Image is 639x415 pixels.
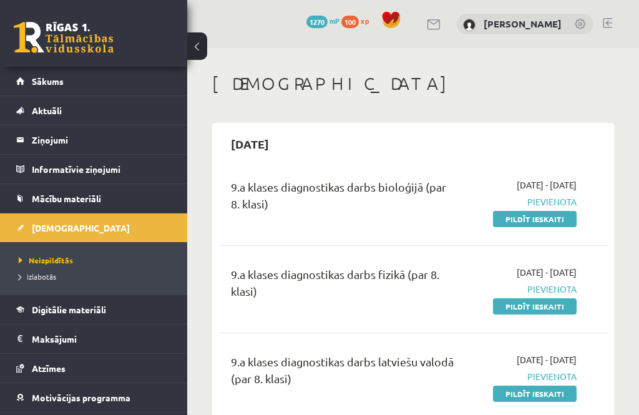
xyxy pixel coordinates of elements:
[517,266,577,279] span: [DATE] - [DATE]
[16,295,172,324] a: Digitālie materiāli
[212,73,614,94] h1: [DEMOGRAPHIC_DATA]
[32,155,172,183] legend: Informatīvie ziņojumi
[16,155,172,183] a: Informatīvie ziņojumi
[16,325,172,353] a: Maksājumi
[32,76,64,87] span: Sākums
[16,213,172,242] a: [DEMOGRAPHIC_DATA]
[306,16,328,28] span: 1270
[361,16,369,26] span: xp
[16,96,172,125] a: Aktuāli
[19,255,73,265] span: Neizpildītās
[16,67,172,95] a: Sākums
[493,386,577,402] a: Pildīt ieskaiti
[474,195,577,208] span: Pievienota
[32,325,172,353] legend: Maksājumi
[32,105,62,116] span: Aktuāli
[493,298,577,315] a: Pildīt ieskaiti
[517,353,577,366] span: [DATE] - [DATE]
[474,283,577,296] span: Pievienota
[231,266,455,306] div: 9.a klases diagnostikas darbs fizikā (par 8. klasi)
[19,255,175,266] a: Neizpildītās
[32,363,66,374] span: Atzīmes
[16,184,172,213] a: Mācību materiāli
[19,271,56,281] span: Izlabotās
[32,304,106,315] span: Digitālie materiāli
[32,193,101,204] span: Mācību materiāli
[19,271,175,282] a: Izlabotās
[32,222,130,233] span: [DEMOGRAPHIC_DATA]
[218,129,281,159] h2: [DATE]
[341,16,359,28] span: 100
[341,16,375,26] a: 100 xp
[329,16,339,26] span: mP
[231,178,455,218] div: 9.a klases diagnostikas darbs bioloģijā (par 8. klasi)
[484,17,562,30] a: [PERSON_NAME]
[517,178,577,192] span: [DATE] - [DATE]
[14,22,114,53] a: Rīgas 1. Tālmācības vidusskola
[474,370,577,383] span: Pievienota
[231,353,455,393] div: 9.a klases diagnostikas darbs latviešu valodā (par 8. klasi)
[32,392,130,403] span: Motivācijas programma
[32,125,172,154] legend: Ziņojumi
[16,125,172,154] a: Ziņojumi
[493,211,577,227] a: Pildīt ieskaiti
[463,19,476,31] img: Izabella Bebre
[16,354,172,383] a: Atzīmes
[306,16,339,26] a: 1270 mP
[16,383,172,412] a: Motivācijas programma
